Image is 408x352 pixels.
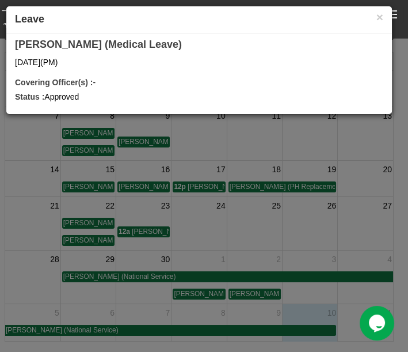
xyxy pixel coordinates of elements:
[15,77,383,91] div: -
[360,306,396,340] iframe: chat widget
[376,11,383,23] button: ×
[6,39,392,68] div: [DATE]
[15,91,44,103] label: Status :
[15,91,383,105] div: Approved
[15,39,383,51] h4: [PERSON_NAME] (Medical Leave)
[15,13,44,25] b: Leave
[40,58,58,67] span: (PM)
[15,77,93,88] label: Covering Officer(s) :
